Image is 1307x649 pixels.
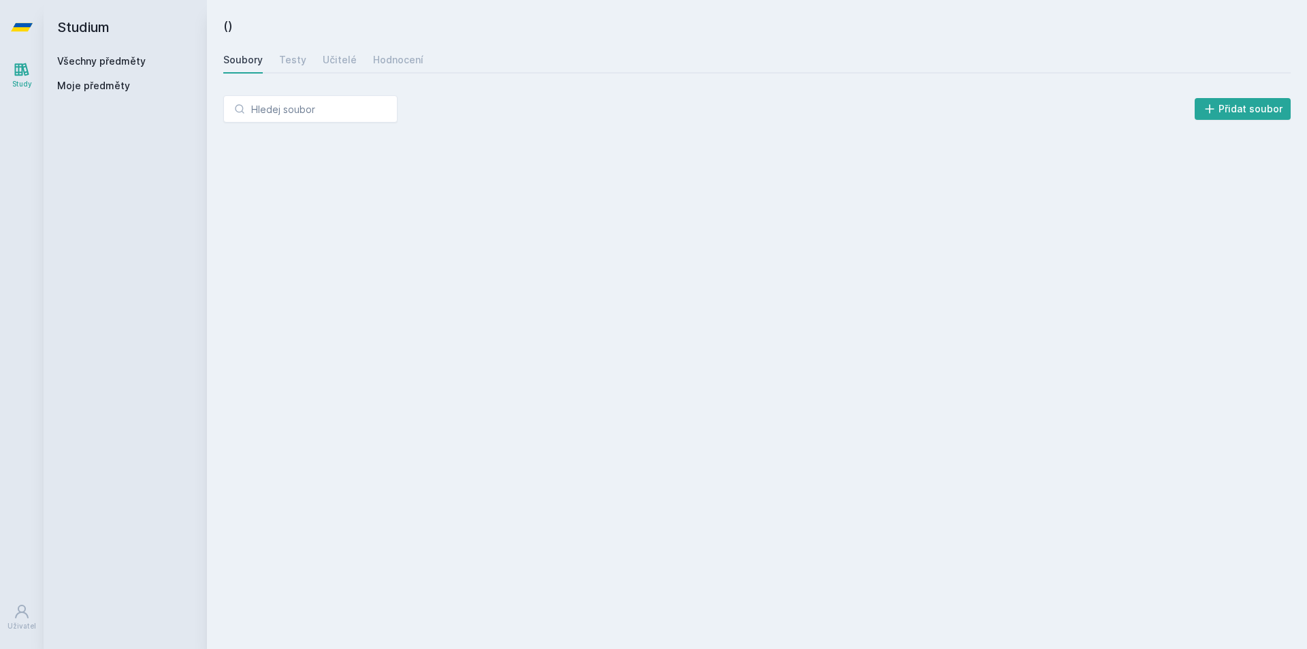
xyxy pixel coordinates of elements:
[3,54,41,96] a: Study
[373,53,423,67] div: Hodnocení
[223,46,263,74] a: Soubory
[323,53,357,67] div: Učitelé
[223,53,263,67] div: Soubory
[223,16,1291,35] h2: ()
[279,46,306,74] a: Testy
[57,79,130,93] span: Moje předměty
[3,597,41,638] a: Uživatel
[279,53,306,67] div: Testy
[223,95,398,123] input: Hledej soubor
[373,46,423,74] a: Hodnocení
[7,621,36,631] div: Uživatel
[1195,98,1291,120] button: Přidat soubor
[323,46,357,74] a: Učitelé
[57,55,146,67] a: Všechny předměty
[12,79,32,89] div: Study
